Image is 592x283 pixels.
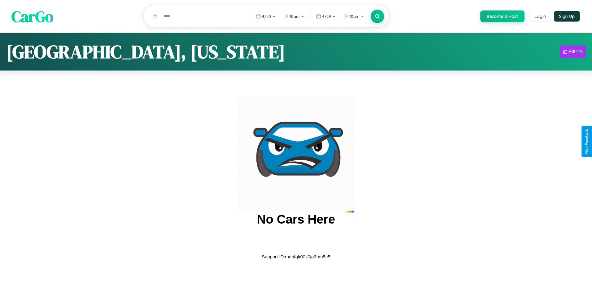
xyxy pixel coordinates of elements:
span: CarGo [11,6,53,27]
h1: [GEOGRAPHIC_DATA], [US_STATE] [6,39,285,64]
img: car [238,97,354,212]
button: Sign Up [554,11,580,22]
p: Support ID: mepfqk00z0ja3mn5c5 [262,253,331,261]
span: 4 / 20 [262,14,271,19]
div: Filters [569,49,583,55]
span: 10am [290,14,300,19]
h2: No Cars Here [257,212,335,226]
button: 4/29 [313,11,339,21]
button: 10am [340,11,368,21]
span: 10am [349,14,360,19]
button: 10am [280,11,308,21]
span: 4 / 29 [322,14,331,19]
div: Give Feedback [585,129,589,154]
button: Login [529,11,551,22]
button: 4/20 [253,11,279,21]
button: Filters [560,46,586,58]
button: Become a Host [480,10,524,22]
